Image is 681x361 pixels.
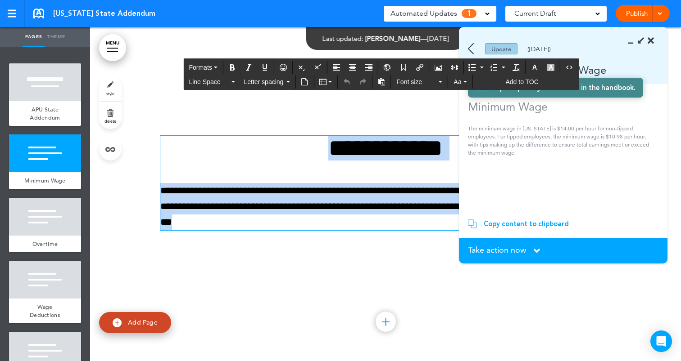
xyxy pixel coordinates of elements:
div: Italic [241,61,256,74]
span: Add Page [128,318,158,326]
div: Source code [562,61,577,74]
div: Update [485,43,518,54]
span: style [106,91,114,96]
a: Wage Deductions [9,299,81,323]
span: Wage Deductions [30,303,60,319]
a: MENU [99,34,126,61]
div: Copy content to clipboard [484,219,569,228]
div: Open Intercom Messenger [650,330,672,352]
div: Insert document [297,75,312,89]
div: Undo [339,75,354,89]
div: Insert/Edit global anchor link [380,61,395,74]
div: Insert/edit airmason link [412,61,427,74]
div: Anchor [396,61,411,74]
div: ([DATE]) [527,46,551,52]
span: Aa [454,78,461,85]
div: Airmason image [431,61,446,74]
span: Minimum Wage [24,177,66,184]
span: [PERSON_NAME] [365,34,421,43]
span: Take action now [468,246,526,254]
div: Insert/edit media [447,61,462,74]
span: Line Space [189,77,229,86]
a: Theme [45,27,68,47]
span: [DATE] [427,34,449,43]
a: style [99,75,122,102]
a: APU State Addendum [9,101,81,126]
img: back.svg [468,43,474,54]
div: Numbered list [487,61,508,74]
a: Minimum Wage [9,172,81,189]
span: Formats [189,64,212,71]
h1: Minimum Wage [468,100,652,113]
span: Add to TOC [505,78,538,85]
span: Automated Updates [390,7,457,20]
div: Clear formatting [508,61,524,74]
span: [US_STATE] State Addendum [53,9,155,18]
span: APU State Addendum [30,106,60,121]
p: The minimum wage in [US_STATE] is $14.00 per hour for non-tipped employees. For tipped employees,... [468,125,652,157]
div: Paste as text [374,75,389,89]
div: Bold [225,61,240,74]
div: Redo [355,75,371,89]
a: Publish [622,5,651,22]
div: Align right [361,61,377,74]
span: Overtime [32,240,58,248]
div: Superscript [310,61,326,74]
span: Letter spacing [244,77,284,86]
a: Add Page [99,312,171,333]
img: copy.svg [468,219,477,228]
img: add.svg [113,318,122,327]
a: delete [99,102,122,129]
div: Align left [329,61,344,74]
span: Font size [396,77,437,86]
span: Current Draft [514,7,556,20]
div: — [322,35,449,42]
div: Underline [257,61,272,74]
div: Align center [345,61,360,74]
div: Table [315,75,336,89]
a: Pages [23,27,45,47]
div: Subscript [294,61,309,74]
span: 1 [462,9,477,18]
a: Overtime [9,236,81,253]
span: delete [104,118,116,124]
div: Bullet list [465,61,486,74]
span: Last updated: [322,34,363,43]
